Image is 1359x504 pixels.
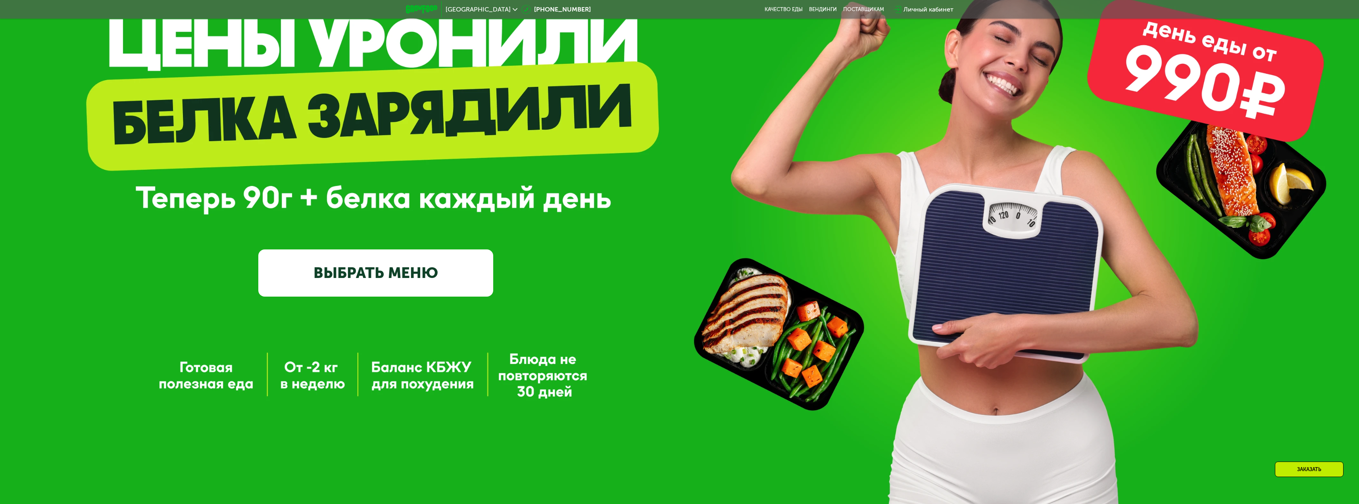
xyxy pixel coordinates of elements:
[843,6,884,13] div: поставщикам
[446,6,511,13] span: [GEOGRAPHIC_DATA]
[903,5,953,14] div: Личный кабинет
[765,6,803,13] a: Качество еды
[1275,462,1344,477] div: Заказать
[521,5,591,14] a: [PHONE_NUMBER]
[258,249,493,297] a: ВЫБРАТЬ МЕНЮ
[809,6,837,13] a: Вендинги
